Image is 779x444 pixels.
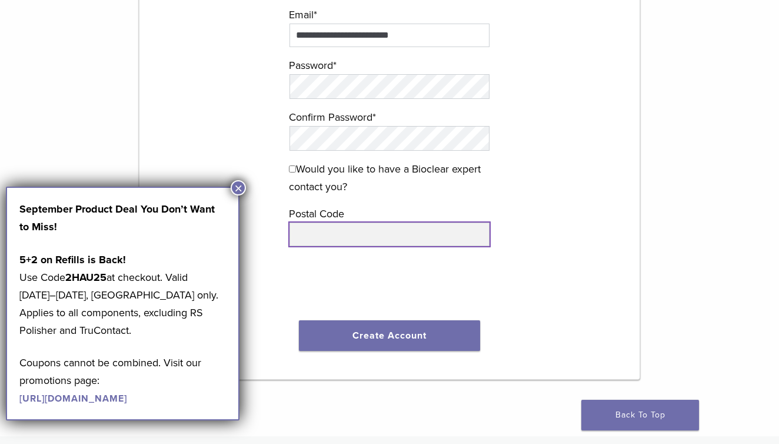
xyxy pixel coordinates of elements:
[19,354,226,407] p: Coupons cannot be combined. Visit our promotions page:
[581,400,699,430] a: Back To Top
[289,6,490,24] label: Email
[231,180,246,196] button: Close
[289,160,490,196] label: Would you like to have a Bioclear expert contact you?
[289,57,490,74] label: Password
[300,260,479,306] iframe: reCAPTCHA
[19,203,215,233] strong: September Product Deal You Don’t Want to Miss!
[289,165,296,173] input: Would you like to have a Bioclear expert contact you?
[289,108,490,126] label: Confirm Password
[19,393,127,405] a: [URL][DOMAIN_NAME]
[19,251,226,339] p: Use Code at checkout. Valid [DATE]–[DATE], [GEOGRAPHIC_DATA] only. Applies to all components, exc...
[19,253,126,266] strong: 5+2 on Refills is Back!
[299,320,480,351] button: Create Account
[289,205,490,223] label: Postal Code
[65,271,106,284] strong: 2HAU25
